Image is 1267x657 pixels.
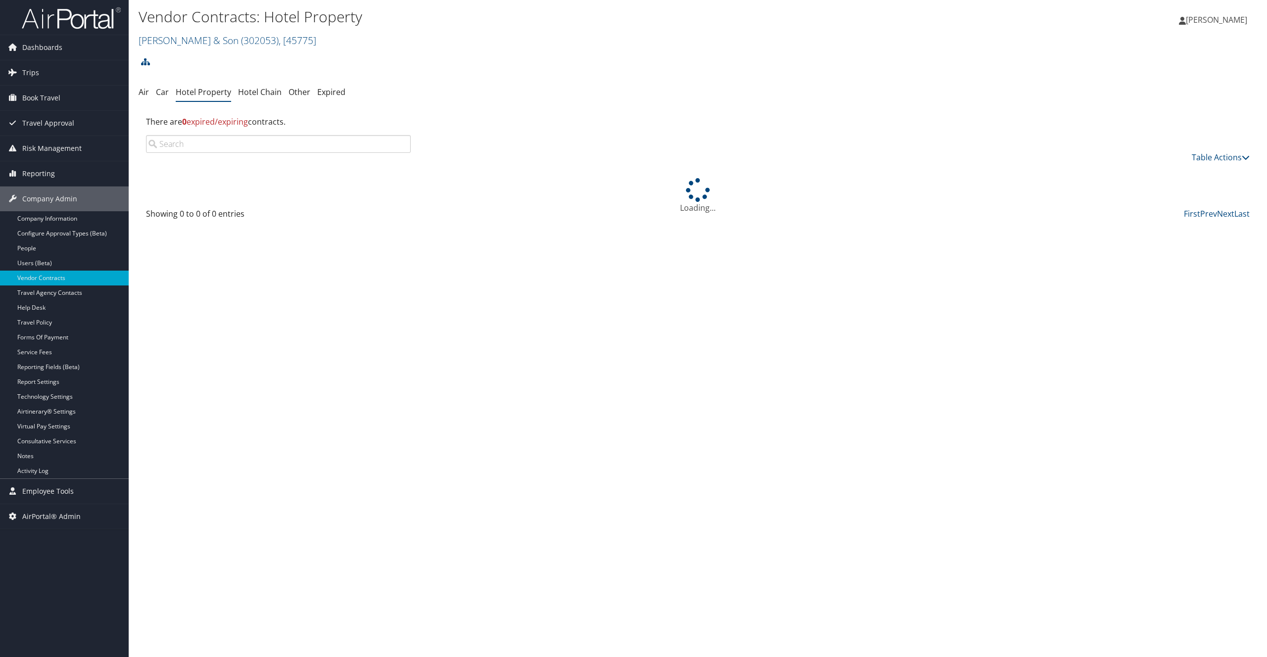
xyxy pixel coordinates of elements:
[238,87,282,97] a: Hotel Chain
[139,178,1257,214] div: Loading...
[1234,208,1250,219] a: Last
[139,87,149,97] a: Air
[279,34,316,47] span: , [ 45775 ]
[22,86,60,110] span: Book Travel
[139,34,316,47] a: [PERSON_NAME] & Son
[146,208,411,225] div: Showing 0 to 0 of 0 entries
[22,187,77,211] span: Company Admin
[22,6,121,30] img: airportal-logo.png
[1184,208,1200,219] a: First
[317,87,345,97] a: Expired
[1192,152,1250,163] a: Table Actions
[22,504,81,529] span: AirPortal® Admin
[1179,5,1257,35] a: [PERSON_NAME]
[22,35,62,60] span: Dashboards
[241,34,279,47] span: ( 302053 )
[22,479,74,504] span: Employee Tools
[139,108,1257,135] div: There are contracts.
[176,87,231,97] a: Hotel Property
[1200,208,1217,219] a: Prev
[182,116,187,127] strong: 0
[139,6,884,27] h1: Vendor Contracts: Hotel Property
[22,111,74,136] span: Travel Approval
[289,87,310,97] a: Other
[22,161,55,186] span: Reporting
[22,60,39,85] span: Trips
[1186,14,1247,25] span: [PERSON_NAME]
[1217,208,1234,219] a: Next
[156,87,169,97] a: Car
[182,116,248,127] span: expired/expiring
[146,135,411,153] input: Search
[22,136,82,161] span: Risk Management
